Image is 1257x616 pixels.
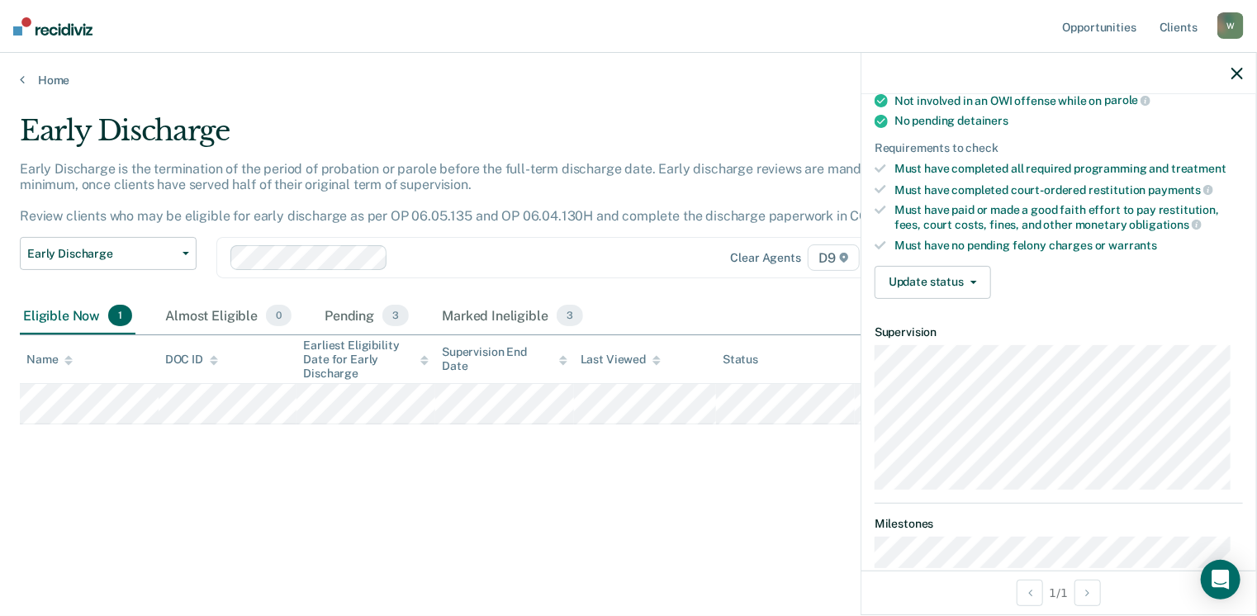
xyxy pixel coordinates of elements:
[382,305,409,326] span: 3
[303,339,429,380] div: Earliest Eligibility Date for Early Discharge
[723,353,758,367] div: Status
[894,182,1243,197] div: Must have completed court-ordered restitution
[1217,12,1244,39] div: W
[557,305,583,326] span: 3
[27,247,176,261] span: Early Discharge
[1104,93,1150,107] span: parole
[1017,580,1043,606] button: Previous Opportunity
[266,305,292,326] span: 0
[442,345,567,373] div: Supervision End Date
[162,298,295,334] div: Almost Eligible
[1201,560,1240,599] div: Open Intercom Messenger
[894,114,1243,128] div: No pending
[321,298,412,334] div: Pending
[108,305,132,326] span: 1
[731,251,801,265] div: Clear agents
[861,571,1256,614] div: 1 / 1
[20,298,135,334] div: Eligible Now
[894,203,1243,231] div: Must have paid or made a good faith effort to pay restitution, fees, court costs, fines, and othe...
[20,161,908,225] p: Early Discharge is the termination of the period of probation or parole before the full-term disc...
[1130,218,1202,231] span: obligations
[1074,580,1101,606] button: Next Opportunity
[875,325,1243,339] dt: Supervision
[894,239,1243,253] div: Must have no pending felony charges or
[957,114,1008,127] span: detainers
[894,162,1243,176] div: Must have completed all required programming and
[20,114,963,161] div: Early Discharge
[1109,239,1158,252] span: warrants
[1149,183,1214,197] span: payments
[165,353,218,367] div: DOC ID
[581,353,661,367] div: Last Viewed
[808,244,860,271] span: D9
[875,141,1243,155] div: Requirements to check
[13,17,92,36] img: Recidiviz
[875,266,991,299] button: Update status
[26,353,73,367] div: Name
[439,298,586,334] div: Marked Ineligible
[20,73,1237,88] a: Home
[1171,162,1226,175] span: treatment
[894,93,1243,108] div: Not involved in an OWI offense while on
[875,517,1243,531] dt: Milestones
